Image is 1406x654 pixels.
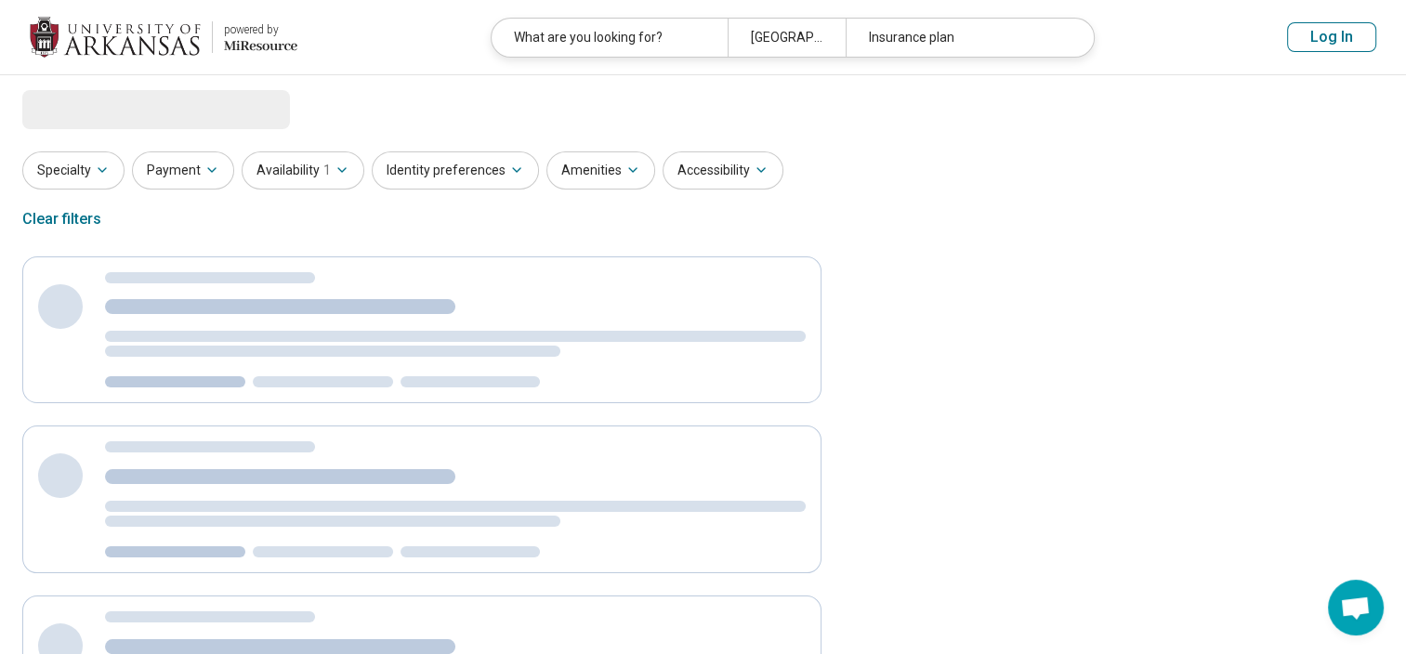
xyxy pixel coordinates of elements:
[323,161,331,180] span: 1
[1328,580,1384,635] a: Open chat
[1287,22,1376,52] button: Log In
[132,151,234,190] button: Payment
[30,15,297,59] a: University of Arkansaspowered by
[372,151,539,190] button: Identity preferences
[492,19,728,57] div: What are you looking for?
[22,90,178,127] span: Loading...
[728,19,846,57] div: [GEOGRAPHIC_DATA], [GEOGRAPHIC_DATA]
[242,151,364,190] button: Availability1
[22,197,101,242] div: Clear filters
[224,21,297,38] div: powered by
[546,151,655,190] button: Amenities
[30,15,201,59] img: University of Arkansas
[663,151,783,190] button: Accessibility
[846,19,1082,57] div: Insurance plan
[22,151,125,190] button: Specialty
